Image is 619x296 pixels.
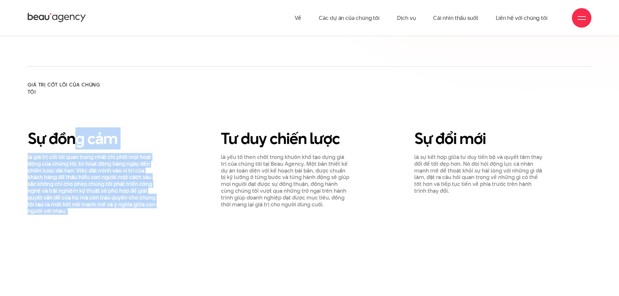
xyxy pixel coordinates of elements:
[414,153,542,195] font: là sự kết hợp giữa tư duy tiến bộ và quyết tâm thay đổi để tốt đẹp hơn. Nó đòi hỏi động lực cá nh...
[319,14,380,22] font: Các dự án của chúng tôi
[496,14,548,22] font: Liên hệ với chúng tôi
[433,14,478,22] font: Cái nhìn thấu suốt
[28,153,155,215] font: là giá trị cốt lõi quan trọng nhất chi phối mọi hoạt động của chúng tôi, từ hoạt động hàng ngày đ...
[221,153,349,208] font: là yếu tố then chốt trong khuôn khổ tạo dựng giá trị của chúng tôi tại Beau Agency. Một bản thiết...
[28,81,100,95] font: Giá trị cốt lõi của chúng tôi
[221,127,340,149] font: Tư duy chiến lược
[295,14,301,22] font: Về
[414,127,486,149] font: Sự đổi mới
[28,127,118,149] font: Sự đồng cảm
[397,14,416,22] font: Dịch vụ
